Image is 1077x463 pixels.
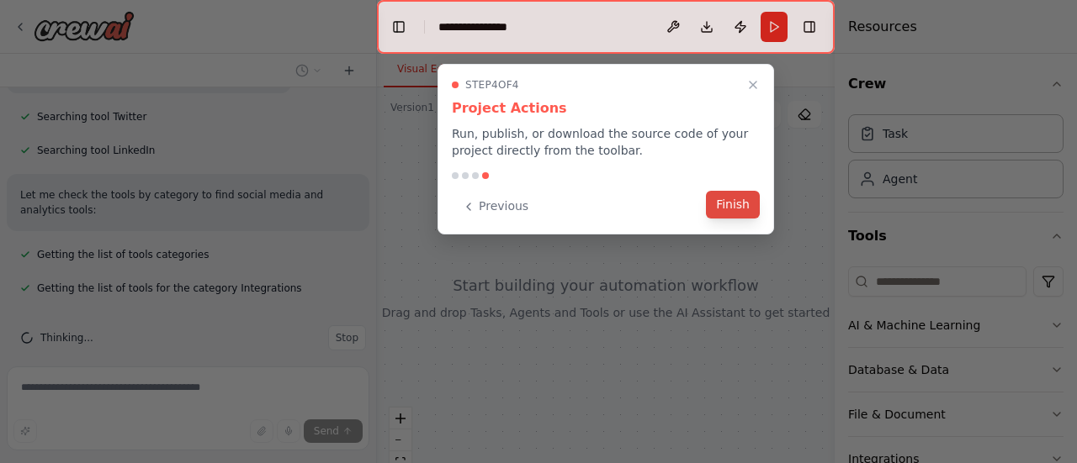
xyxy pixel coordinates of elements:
[706,191,760,218] button: Finish
[452,192,538,220] button: Previous
[743,75,763,95] button: Close walkthrough
[387,15,411,39] button: Hide left sidebar
[452,98,760,118] h3: Project Actions
[465,78,519,92] span: Step 4 of 4
[452,125,760,159] p: Run, publish, or download the source code of your project directly from the toolbar.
